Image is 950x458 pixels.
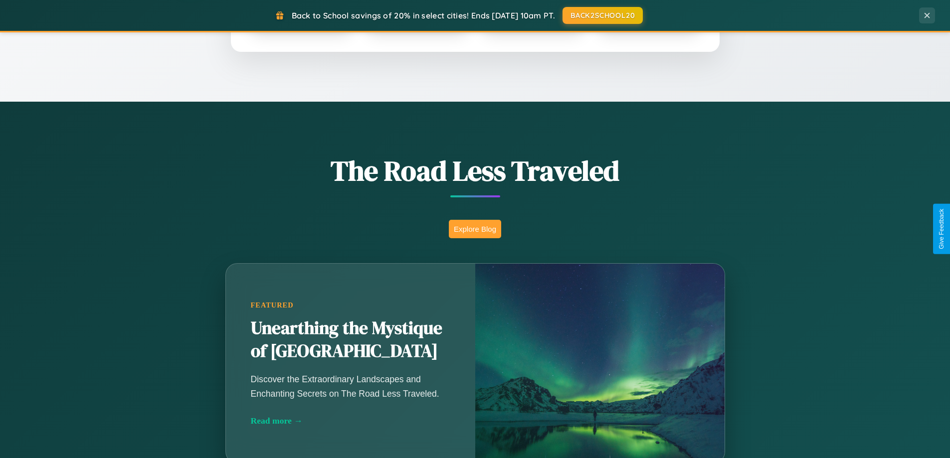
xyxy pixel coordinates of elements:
[251,416,450,426] div: Read more →
[563,7,643,24] button: BACK2SCHOOL20
[449,220,501,238] button: Explore Blog
[251,317,450,363] h2: Unearthing the Mystique of [GEOGRAPHIC_DATA]
[938,209,945,249] div: Give Feedback
[251,372,450,400] p: Discover the Extraordinary Landscapes and Enchanting Secrets on The Road Less Traveled.
[251,301,450,309] div: Featured
[292,10,555,20] span: Back to School savings of 20% in select cities! Ends [DATE] 10am PT.
[176,152,774,190] h1: The Road Less Traveled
